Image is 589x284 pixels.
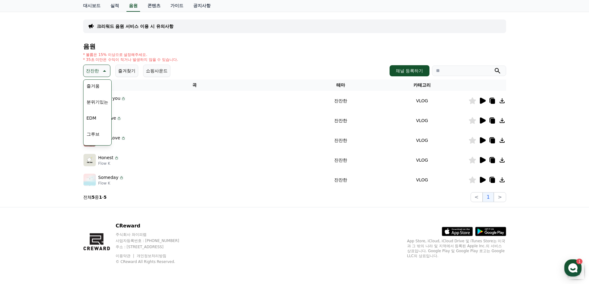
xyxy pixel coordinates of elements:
td: VLOG [376,91,468,111]
button: 즐겨찾기 [115,65,138,77]
td: VLOG [376,130,468,150]
td: 잔잔한 [306,130,376,150]
td: VLOG [376,170,468,190]
td: VLOG [376,150,468,170]
p: Flow K [98,181,124,186]
button: 즐거움 [84,79,102,93]
p: Flow K [98,161,119,166]
p: Flow J [98,102,126,107]
span: 설정 [96,205,103,210]
strong: 5 [104,195,107,200]
p: © CReward All Rights Reserved. [116,259,191,264]
p: * 볼륨은 15% 이상으로 설정해주세요. [83,52,178,57]
td: 잔잔한 [306,150,376,170]
p: Honest [98,155,113,161]
p: 전체 중 - [83,194,107,200]
p: 잔잔한 [86,66,99,75]
h4: 음원 [83,43,506,50]
button: 1 [483,192,494,202]
td: VLOG [376,111,468,130]
a: 설정 [80,196,119,211]
button: EDM [84,111,99,125]
td: 잔잔한 [306,111,376,130]
p: 사업자등록번호 : [PHONE_NUMBER] [116,238,191,243]
th: 곡 [83,79,306,91]
p: CReward [116,222,191,230]
button: > [494,192,506,202]
strong: 1 [99,195,102,200]
button: 그루브 [84,127,102,141]
a: 이용약관 [116,254,135,258]
p: * 35초 미만은 수익이 적거나 발생하지 않을 수 있습니다. [83,57,178,62]
th: 테마 [306,79,376,91]
a: 크리워드 음원 서비스 이용 시 유의사항 [97,23,173,29]
button: < [471,192,483,202]
th: 카테고리 [376,79,468,91]
strong: 5 [92,195,95,200]
p: 주소 : [STREET_ADDRESS] [116,244,191,249]
span: 대화 [57,206,64,210]
td: 잔잔한 [306,170,376,190]
a: 홈 [2,196,41,211]
td: 잔잔한 [306,91,376,111]
span: 홈 [19,205,23,210]
button: 채널 등록하기 [390,65,429,76]
img: music [83,154,96,166]
img: music [83,174,96,186]
p: Someday [98,174,118,181]
p: 주식회사 와이피랩 [116,232,191,237]
p: Flow K [98,141,126,146]
a: 개인정보처리방침 [137,254,166,258]
a: 1대화 [41,196,80,211]
p: App Store, iCloud, iCloud Drive 및 iTunes Store는 미국과 그 밖의 나라 및 지역에서 등록된 Apple Inc.의 서비스 상표입니다. Goo... [407,239,506,258]
span: 1 [63,196,65,201]
button: 슬픈 [84,143,98,157]
button: 분위기있는 [84,95,111,109]
button: 쇼핑사운드 [143,65,170,77]
button: 잔잔한 [83,65,110,77]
